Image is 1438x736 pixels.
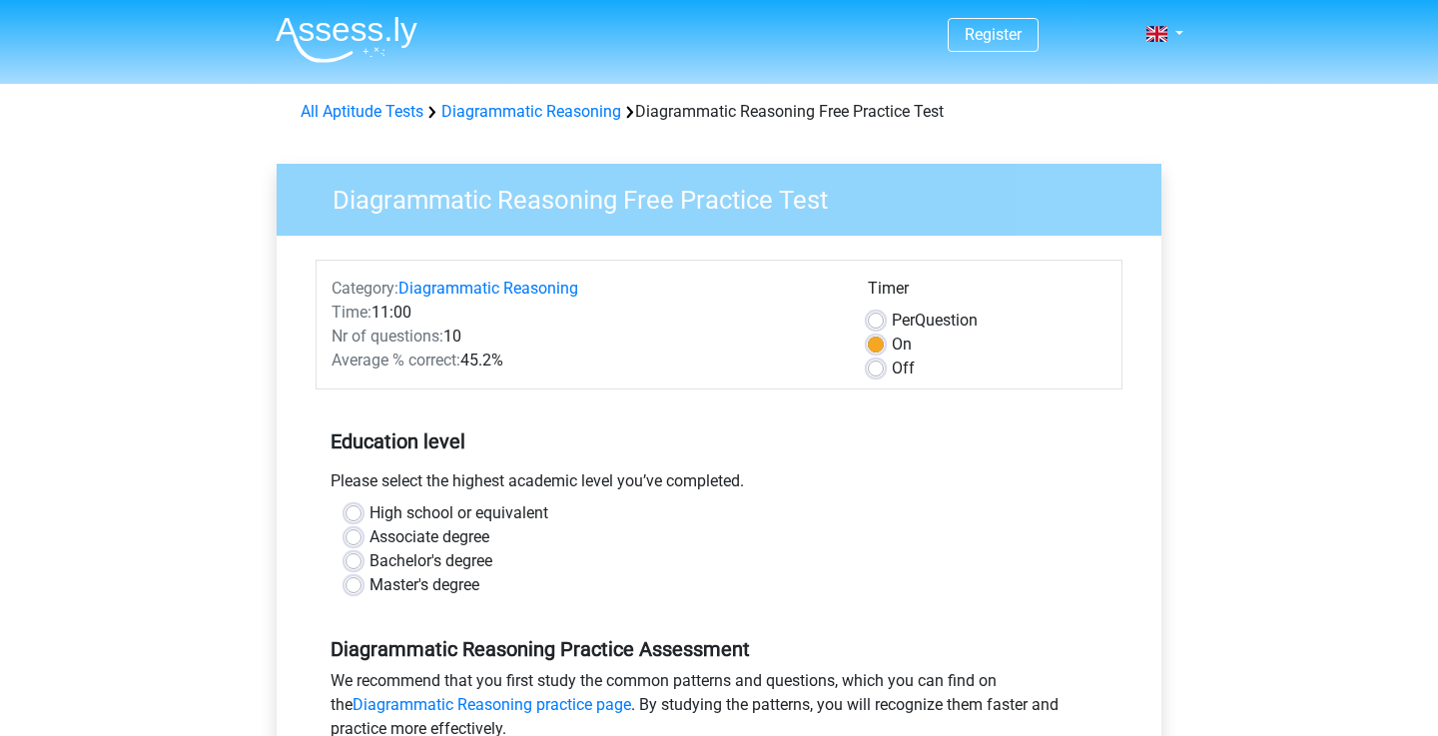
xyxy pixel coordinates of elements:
label: Associate degree [369,525,489,549]
span: Average % correct: [332,351,460,369]
div: Timer [868,277,1106,309]
a: Diagrammatic Reasoning [398,279,578,298]
label: Bachelor's degree [369,549,492,573]
span: Per [892,311,915,330]
span: Time: [332,303,371,322]
h5: Diagrammatic Reasoning Practice Assessment [331,637,1107,661]
span: Category: [332,279,398,298]
label: On [892,333,912,357]
div: 45.2% [317,349,853,372]
div: Please select the highest academic level you’ve completed. [316,469,1122,501]
label: Question [892,309,978,333]
span: Nr of questions: [332,327,443,346]
a: Diagrammatic Reasoning [441,102,621,121]
a: Register [965,25,1022,44]
h5: Education level [331,421,1107,461]
label: Master's degree [369,573,479,597]
div: Diagrammatic Reasoning Free Practice Test [293,100,1145,124]
h3: Diagrammatic Reasoning Free Practice Test [309,177,1146,216]
label: High school or equivalent [369,501,548,525]
label: Off [892,357,915,380]
div: 10 [317,325,853,349]
div: 11:00 [317,301,853,325]
img: Assessly [276,16,417,63]
a: Diagrammatic Reasoning practice page [353,695,631,714]
a: All Aptitude Tests [301,102,423,121]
